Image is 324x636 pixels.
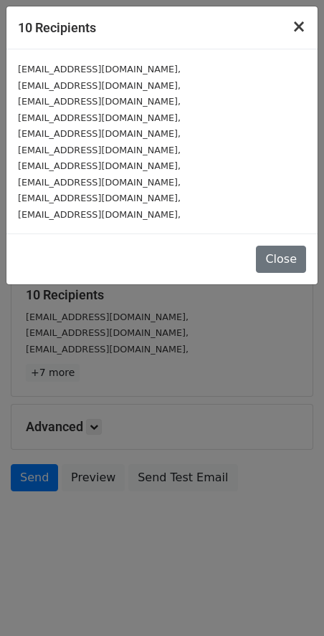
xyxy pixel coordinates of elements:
small: [EMAIL_ADDRESS][DOMAIN_NAME], [18,64,181,74]
small: [EMAIL_ADDRESS][DOMAIN_NAME], [18,177,181,188]
small: [EMAIL_ADDRESS][DOMAIN_NAME], [18,193,181,203]
small: [EMAIL_ADDRESS][DOMAIN_NAME], [18,112,181,123]
small: [EMAIL_ADDRESS][DOMAIN_NAME], [18,145,181,155]
small: [EMAIL_ADDRESS][DOMAIN_NAME], [18,96,181,107]
button: Close [280,6,318,47]
h5: 10 Recipients [18,18,96,37]
button: Close [256,246,306,273]
small: [EMAIL_ADDRESS][DOMAIN_NAME], [18,209,181,220]
small: [EMAIL_ADDRESS][DOMAIN_NAME], [18,80,181,91]
iframe: Chat Widget [252,567,324,636]
span: × [292,16,306,37]
small: [EMAIL_ADDRESS][DOMAIN_NAME], [18,160,181,171]
div: 聊天小组件 [252,567,324,636]
small: [EMAIL_ADDRESS][DOMAIN_NAME], [18,128,181,139]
